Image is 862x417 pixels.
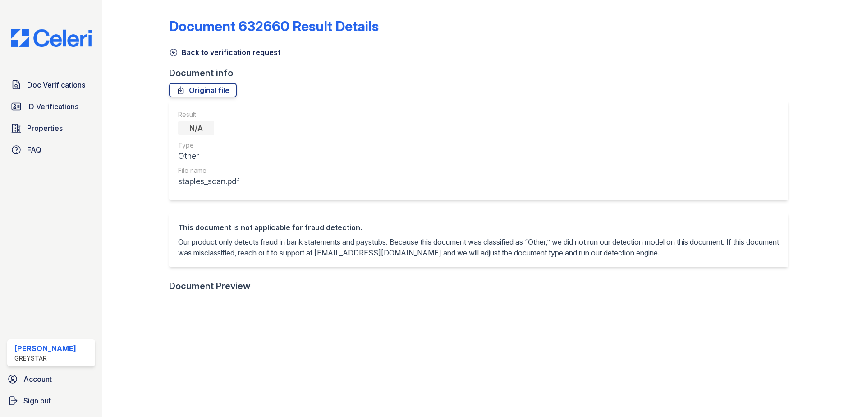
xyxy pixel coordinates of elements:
span: Sign out [23,395,51,406]
a: Document 632660 Result Details [169,18,379,34]
div: File name [178,166,239,175]
div: Greystar [14,354,76,363]
div: staples_scan.pdf [178,175,239,188]
a: Properties [7,119,95,137]
iframe: chat widget [824,381,853,408]
div: Document info [169,67,795,79]
div: Other [178,150,239,162]
span: FAQ [27,144,41,155]
div: This document is not applicable for fraud detection. [178,222,779,233]
span: Doc Verifications [27,79,85,90]
div: N/A [178,121,214,135]
p: Our product only detects fraud in bank statements and paystubs. Because this document was classif... [178,236,779,258]
a: Doc Verifications [7,76,95,94]
div: Result [178,110,239,119]
a: Account [4,370,99,388]
a: ID Verifications [7,97,95,116]
div: Type [178,141,239,150]
a: Back to verification request [169,47,280,58]
a: Original file [169,83,237,97]
div: [PERSON_NAME] [14,343,76,354]
a: Sign out [4,392,99,410]
span: Account [23,374,52,385]
span: ID Verifications [27,101,78,112]
img: CE_Logo_Blue-a8612792a0a2168367f1c8372b55b34899dd931a85d93a1a3d3e32e68fde9ad4.png [4,29,99,47]
div: Document Preview [169,280,251,292]
a: FAQ [7,141,95,159]
span: Properties [27,123,63,134]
